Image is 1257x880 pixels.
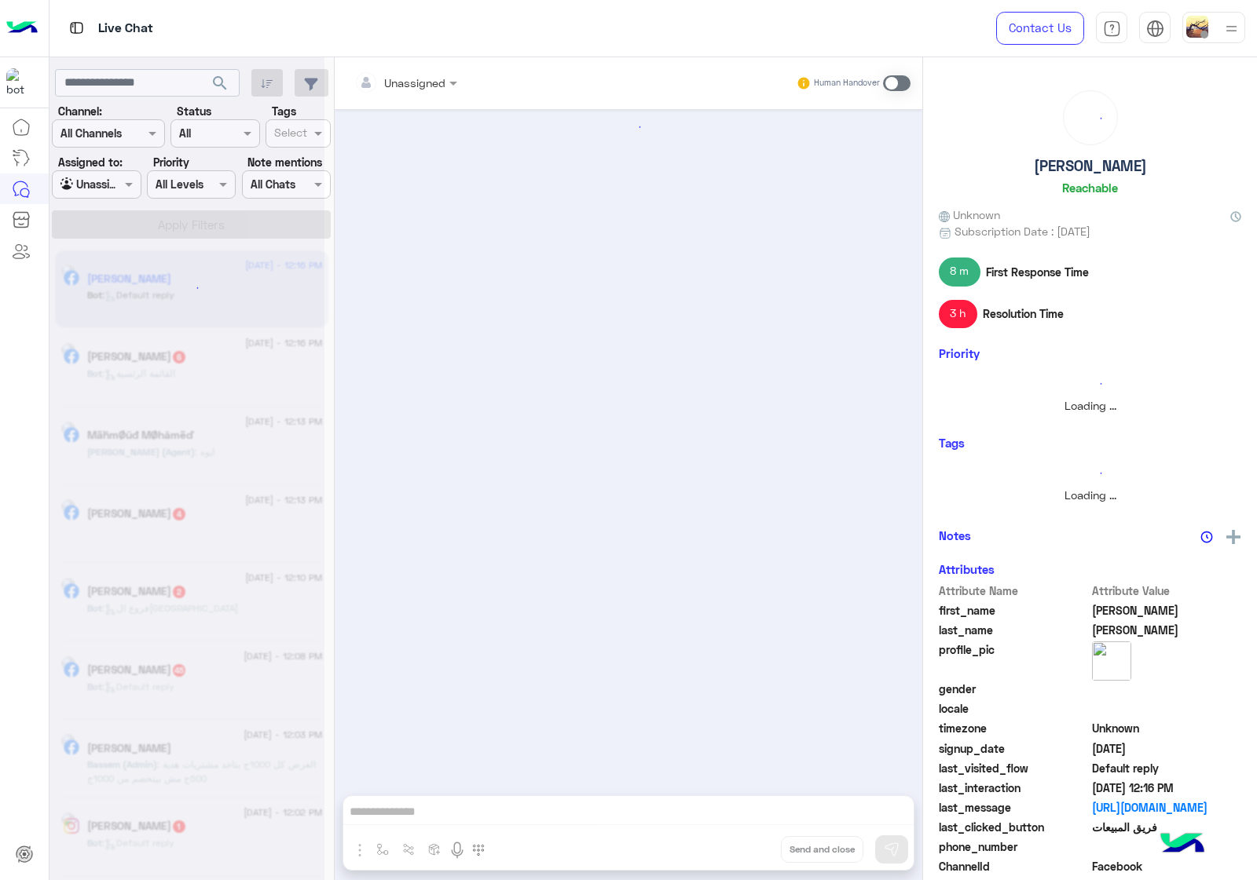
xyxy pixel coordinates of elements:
span: Resolution Time [983,305,1064,322]
h5: [PERSON_NAME] [1034,157,1147,175]
button: Send and close [781,836,863,863]
span: locale [939,700,1089,717]
span: last_name [939,622,1089,638]
img: tab [1146,20,1164,38]
h6: Attributes [939,562,995,576]
img: Logo [6,12,38,45]
span: 2025-03-18T00:03:40.156Z [1092,740,1242,757]
span: Subscription Date : [DATE] [955,223,1090,239]
a: Contact Us [996,12,1084,45]
p: Live Chat [98,18,153,39]
h6: Notes [939,528,971,542]
small: Human Handover [814,77,880,89]
span: last_interaction [939,780,1089,796]
img: profile [1222,19,1241,38]
span: last_clicked_button [939,819,1089,835]
img: picture [1092,641,1131,681]
img: tab [1103,20,1121,38]
span: Attribute Value [1092,582,1242,599]
span: 2025-08-29T09:16:18.357Z [1092,780,1242,796]
span: Mohamed [1092,602,1242,619]
span: last_message [939,799,1089,816]
h6: Priority [939,346,980,360]
div: loading... [943,459,1237,487]
div: loading... [1068,95,1113,141]
img: userImage [1186,16,1208,38]
span: signup_date [939,740,1089,757]
a: [URL][DOMAIN_NAME] [1092,799,1242,816]
span: last_visited_flow [939,760,1089,776]
div: loading... [345,113,913,141]
h6: Reachable [1062,181,1118,195]
span: Default reply [1092,760,1242,776]
h6: Tags [939,436,1241,450]
span: null [1092,838,1242,855]
span: Loading ... [1065,488,1116,502]
span: 8 m [939,257,980,286]
span: first_name [939,602,1089,619]
span: phone_number [939,838,1089,855]
span: gender [939,681,1089,697]
span: ChannelId [939,858,1089,875]
img: 713415422032625 [6,68,35,97]
span: timezone [939,720,1089,736]
span: Unknown [1092,720,1242,736]
div: Select [272,124,307,144]
span: profile_pic [939,641,1089,677]
img: hulul-logo.png [1155,817,1210,872]
span: null [1092,681,1242,697]
span: Unknown [939,206,1000,223]
img: tab [67,18,86,38]
div: loading... [943,370,1237,397]
div: loading... [173,274,200,301]
span: Mahmoud [1092,622,1242,638]
span: First Response Time [986,264,1089,280]
img: add [1226,530,1241,544]
span: Attribute Name [939,582,1089,599]
span: فريق المبيعات [1092,819,1242,835]
span: Loading ... [1065,399,1116,412]
span: null [1092,700,1242,717]
a: tab [1096,12,1127,45]
span: 0 [1092,858,1242,875]
img: notes [1200,531,1213,543]
span: 3 h [939,300,977,328]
